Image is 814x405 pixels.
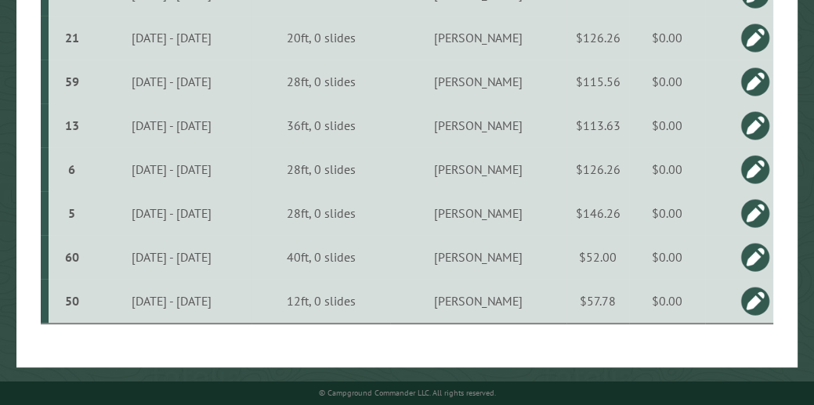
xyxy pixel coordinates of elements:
div: 50 [55,293,89,309]
td: $126.26 [566,16,629,60]
div: [DATE] - [DATE] [94,161,249,177]
td: [PERSON_NAME] [390,191,566,235]
td: $0.00 [629,147,705,191]
div: [DATE] - [DATE] [94,205,249,221]
div: 59 [55,74,89,89]
small: © Campground Commander LLC. All rights reserved. [319,388,496,398]
div: [DATE] - [DATE] [94,249,249,265]
div: 21 [55,30,89,45]
td: $126.26 [566,147,629,191]
div: 60 [55,249,89,265]
td: 20ft, 0 slides [251,16,391,60]
div: [DATE] - [DATE] [94,293,249,309]
td: [PERSON_NAME] [390,279,566,324]
td: $0.00 [629,16,705,60]
td: $113.63 [566,103,629,147]
td: $57.78 [566,279,629,324]
div: 13 [55,118,89,133]
td: 28ft, 0 slides [251,147,391,191]
td: $0.00 [629,103,705,147]
td: 40ft, 0 slides [251,235,391,279]
td: [PERSON_NAME] [390,103,566,147]
td: $146.26 [566,191,629,235]
div: [DATE] - [DATE] [94,30,249,45]
td: [PERSON_NAME] [390,147,566,191]
td: [PERSON_NAME] [390,16,566,60]
td: 28ft, 0 slides [251,60,391,103]
td: $0.00 [629,279,705,324]
td: $0.00 [629,60,705,103]
td: 36ft, 0 slides [251,103,391,147]
td: 28ft, 0 slides [251,191,391,235]
div: 6 [55,161,89,177]
div: [DATE] - [DATE] [94,74,249,89]
td: $115.56 [566,60,629,103]
div: [DATE] - [DATE] [94,118,249,133]
td: 12ft, 0 slides [251,279,391,324]
td: [PERSON_NAME] [390,60,566,103]
td: $52.00 [566,235,629,279]
div: 5 [55,205,89,221]
td: $0.00 [629,235,705,279]
td: [PERSON_NAME] [390,235,566,279]
td: $0.00 [629,191,705,235]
